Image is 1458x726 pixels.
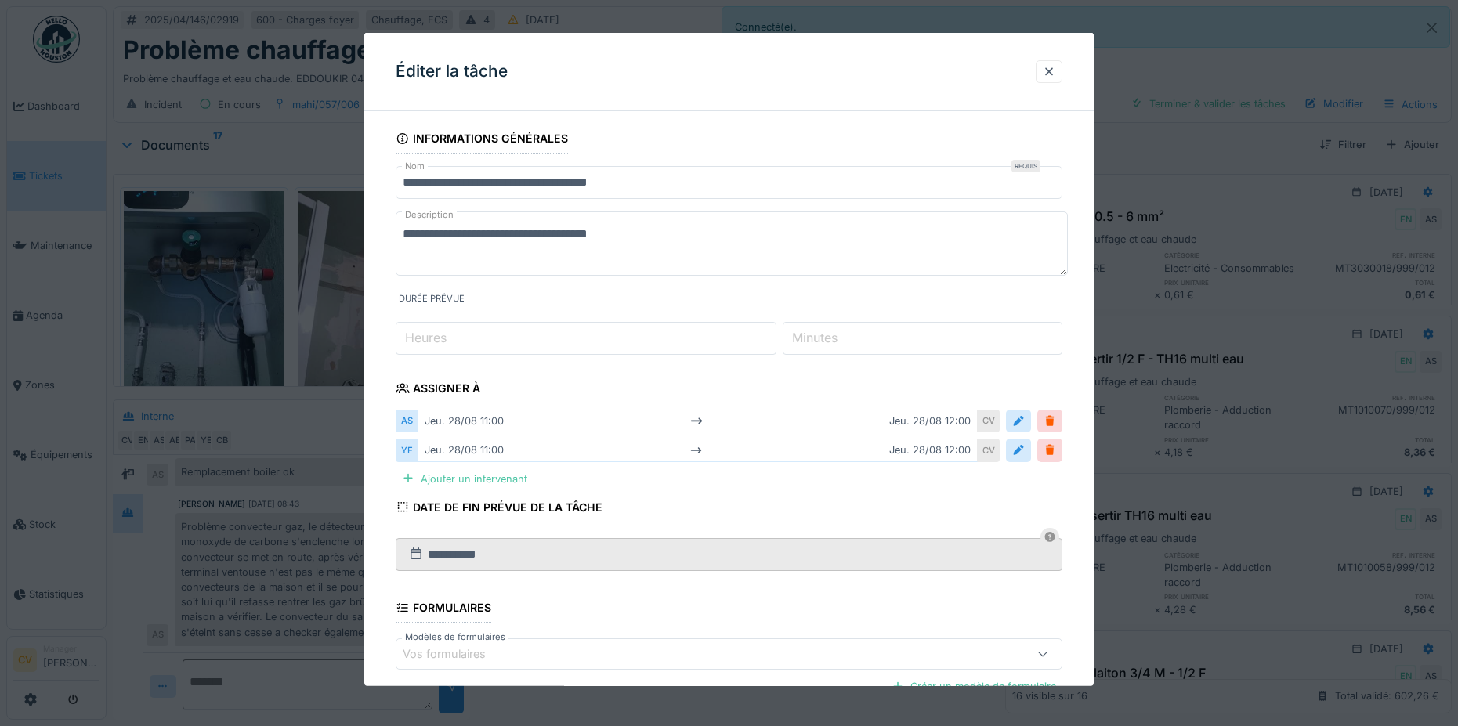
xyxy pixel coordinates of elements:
div: Formulaires [396,596,491,623]
div: Ajouter un intervenant [396,468,534,489]
label: Description [402,205,457,225]
div: Assigner à [396,377,480,403]
label: Durée prévue [399,292,1062,309]
div: YE [396,439,418,461]
h3: Éditer la tâche [396,62,508,81]
div: Créer un modèle de formulaire [885,676,1062,697]
div: CV [978,410,1000,432]
div: CV [978,439,1000,461]
div: Vos formulaires [403,645,508,663]
div: jeu. 28/08 11:00 jeu. 28/08 12:00 [418,410,978,432]
label: Minutes [789,328,841,347]
div: Informations générales [396,127,568,154]
div: Requis [1011,160,1040,172]
div: AS [396,410,418,432]
label: Modèles de formulaires [402,630,508,644]
label: Heures [402,328,450,347]
label: Nom [402,160,428,173]
div: jeu. 28/08 11:00 jeu. 28/08 12:00 [418,439,978,461]
div: Date de fin prévue de la tâche [396,495,602,522]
